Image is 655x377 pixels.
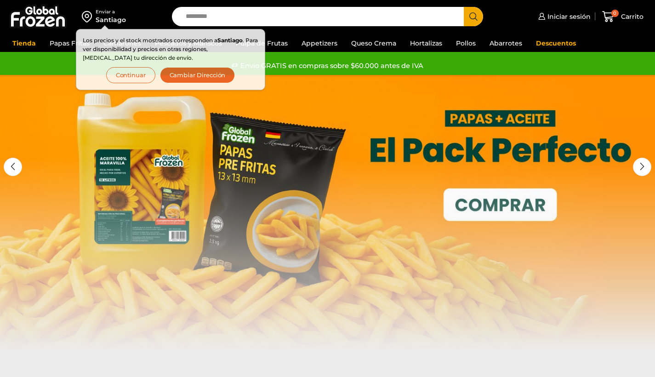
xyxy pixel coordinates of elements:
div: Santiago [96,15,126,24]
p: Los precios y el stock mostrados corresponden a . Para ver disponibilidad y precios en otras regi... [83,36,258,63]
img: address-field-icon.svg [82,9,96,24]
span: Carrito [619,12,644,21]
strong: Santiago [217,37,243,44]
a: Queso Crema [347,34,401,52]
div: Enviar a [96,9,126,15]
a: Hortalizas [405,34,447,52]
button: Continuar [106,67,155,83]
button: Cambiar Dirección [160,67,235,83]
a: Appetizers [297,34,342,52]
a: Abarrotes [485,34,527,52]
a: Tienda [8,34,40,52]
a: Descuentos [531,34,581,52]
a: 0 Carrito [600,6,646,28]
button: Search button [464,7,483,26]
a: Papas Fritas [45,34,94,52]
a: Pollos [451,34,480,52]
span: Iniciar sesión [545,12,591,21]
span: 0 [611,10,619,17]
a: Iniciar sesión [536,7,591,26]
